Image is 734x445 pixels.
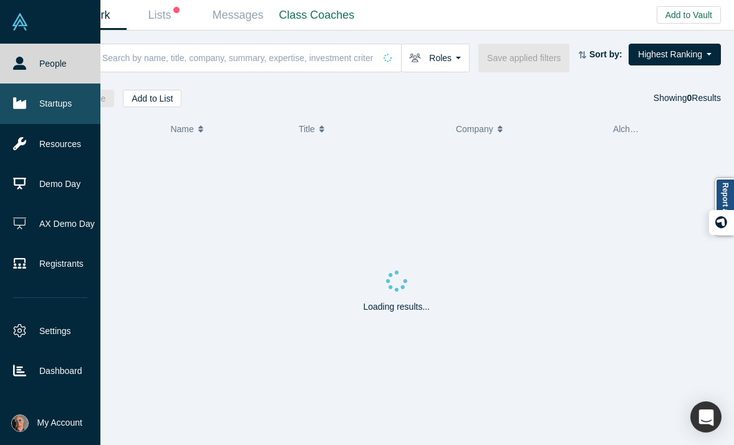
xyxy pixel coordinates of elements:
[687,93,721,103] span: Results
[11,414,82,432] button: My Account
[456,116,493,142] span: Company
[478,44,569,72] button: Save applied filters
[363,300,430,313] p: Loading results...
[589,49,622,59] strong: Sort by:
[657,6,721,24] button: Add to Vault
[11,13,29,31] img: Alchemist Vault Logo
[201,1,275,30] a: Messages
[654,90,721,107] div: Showing
[101,43,375,72] input: Search by name, title, company, summary, expertise, investment criteria or topics of focus
[275,1,359,30] a: Class Coaches
[170,116,286,142] button: Name
[613,124,671,134] span: Alchemist Role
[299,116,443,142] button: Title
[715,178,734,236] a: Report a bug!
[629,44,721,65] button: Highest Ranking
[401,44,470,72] button: Roles
[170,116,193,142] span: Name
[37,416,82,429] span: My Account
[127,1,201,30] a: Lists
[299,116,315,142] span: Title
[687,93,692,103] strong: 0
[456,116,600,142] button: Company
[123,90,181,107] button: Add to List
[11,414,29,432] img: Laurent Rains's Account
